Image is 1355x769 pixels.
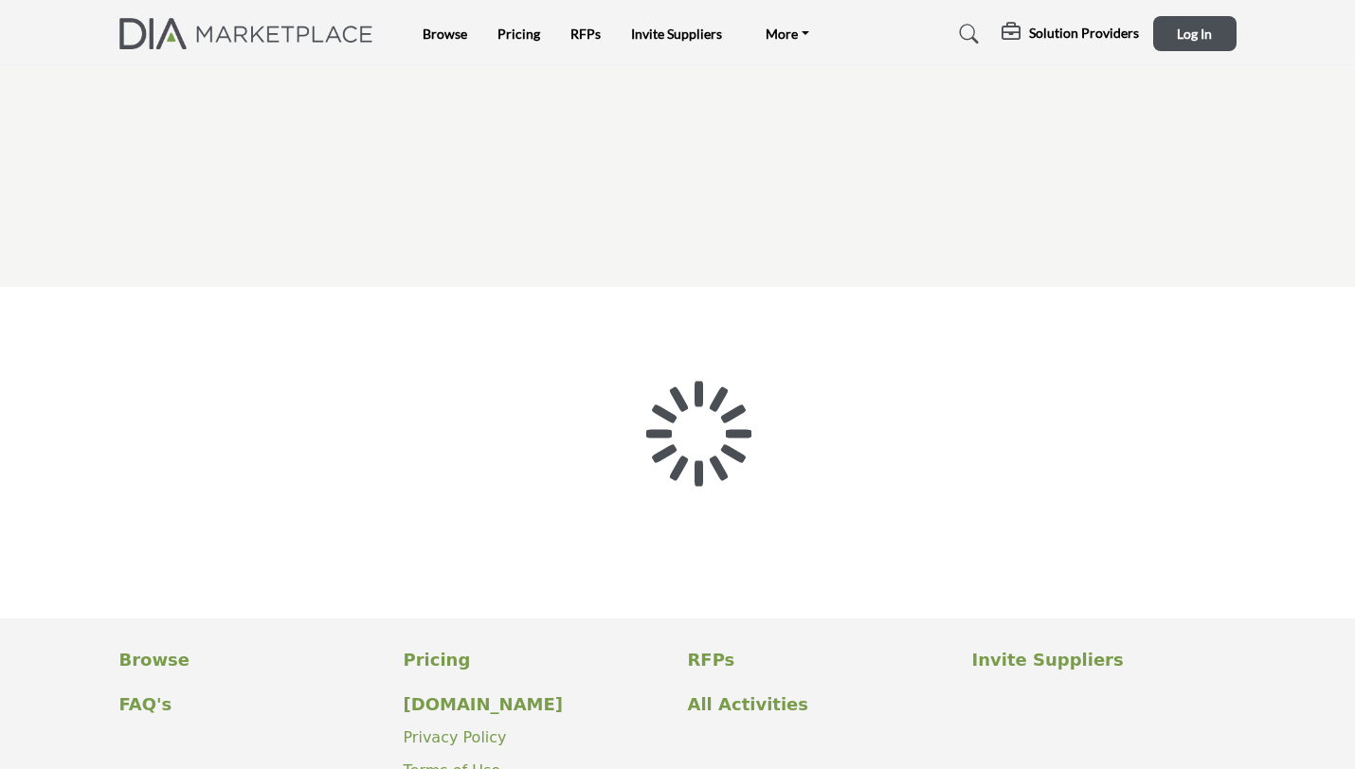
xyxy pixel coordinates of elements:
[631,26,722,42] a: Invite Suppliers
[404,647,668,672] a: Pricing
[119,647,384,672] a: Browse
[941,19,991,49] a: Search
[404,691,668,717] a: [DOMAIN_NAME]
[119,691,384,717] a: FAQ's
[1029,25,1139,42] h5: Solution Providers
[1153,16,1237,51] button: Log In
[1177,26,1212,42] span: Log In
[570,26,601,42] a: RFPs
[688,647,952,672] a: RFPs
[972,647,1237,672] a: Invite Suppliers
[423,26,467,42] a: Browse
[497,26,540,42] a: Pricing
[688,691,952,717] a: All Activities
[119,18,384,49] img: Site Logo
[752,21,822,47] a: More
[404,728,507,746] a: Privacy Policy
[1002,23,1139,45] div: Solution Providers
